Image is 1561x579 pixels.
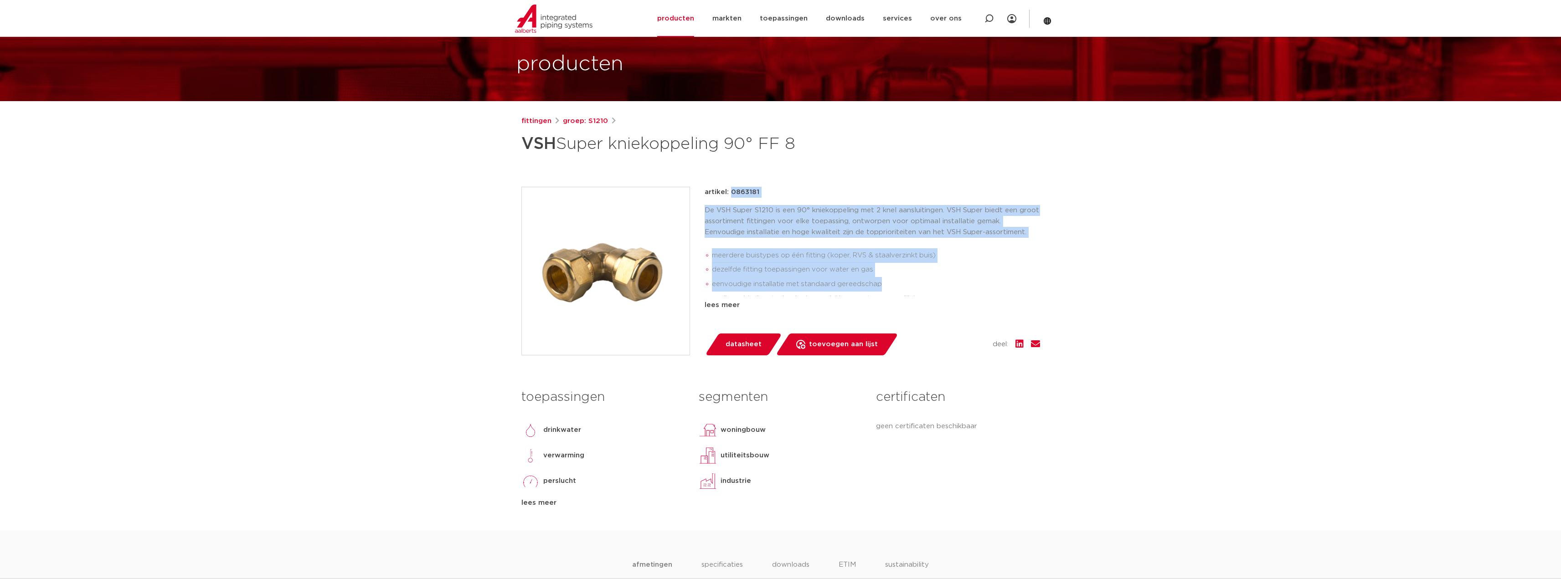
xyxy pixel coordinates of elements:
div: lees meer [521,497,685,508]
li: meerdere buistypes op één fitting (koper, RVS & staalverzinkt buis) [712,248,1040,263]
span: datasheet [726,337,762,352]
img: utiliteitsbouw [699,446,717,465]
p: woningbouw [721,425,766,436]
p: artikel: 0863181 [705,187,759,198]
img: drinkwater [521,421,540,439]
p: verwarming [543,450,584,461]
a: datasheet [705,333,782,355]
h1: Super kniekoppeling 90° FF 8 [521,130,864,158]
img: Product Image for VSH Super kniekoppeling 90° FF 8 [522,187,690,355]
li: dezelfde fitting toepassingen voor water en gas [712,262,1040,277]
h3: certificaten [876,388,1040,406]
li: eenvoudige installatie met standaard gereedschap [712,277,1040,292]
p: drinkwater [543,425,581,436]
p: perslucht [543,476,576,487]
p: industrie [721,476,751,487]
img: verwarming [521,446,540,465]
div: lees meer [705,300,1040,311]
p: De VSH Super S1210 is een 90° kniekoppeling met 2 knel aansluitingen. VSH Super biedt een groot a... [705,205,1040,238]
span: toevoegen aan lijst [809,337,878,352]
li: snelle verbindingstechnologie waarbij her-montage mogelijk is [712,292,1040,306]
img: industrie [699,472,717,490]
p: utiliteitsbouw [721,450,769,461]
a: groep: S1210 [563,116,608,127]
img: woningbouw [699,421,717,439]
h1: producten [516,50,623,79]
a: fittingen [521,116,551,127]
h3: toepassingen [521,388,685,406]
p: geen certificaten beschikbaar [876,421,1040,432]
img: perslucht [521,472,540,490]
strong: VSH [521,136,556,152]
span: deel: [993,339,1008,350]
h3: segmenten [699,388,862,406]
